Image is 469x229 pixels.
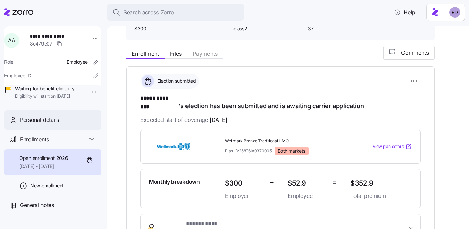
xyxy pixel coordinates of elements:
span: Personal details [20,116,59,124]
span: Open enrollment 2026 [19,155,68,162]
span: [DATE] - [DATE] [19,163,68,170]
span: 37 [308,25,377,32]
span: Role [4,59,13,65]
img: 6d862e07fa9c5eedf81a4422c42283ac [449,7,460,18]
img: Wellmark BlueCross BlueShield of Iowa [149,139,198,154]
h1: 's election has been submitted and is awaiting carrier application [140,94,421,110]
a: View plan details [373,143,412,150]
span: Election submitted [155,78,196,85]
span: Enrollment [132,51,159,56]
span: New enrollment [30,182,64,189]
button: Comments [383,46,435,60]
span: Eligibility will start on [DATE] [15,93,74,99]
span: Payments [193,51,218,56]
span: Comments [401,49,429,57]
span: class2 [233,25,302,32]
span: = [333,178,337,188]
button: Search across Zorro... [107,4,244,21]
span: Waiting for benefit eligibility [15,85,74,92]
span: Employee ID [4,72,31,79]
span: Total premium [350,192,412,200]
span: Monthly breakdown [149,178,200,186]
span: Expected start of coverage [140,116,227,124]
span: - [86,72,88,79]
span: $300 [134,25,228,32]
span: Enrollments [20,135,49,144]
span: View plan details [373,143,404,150]
span: $352.9 [350,178,412,189]
span: $300 [225,178,264,189]
span: + [270,178,274,188]
span: Search across Zorro... [123,8,179,17]
span: Help [394,8,416,16]
span: Employee [67,59,88,65]
span: Plan ID: 25896IA0370005 [225,148,272,154]
button: Help [388,5,421,19]
span: Wellmark Bronze Traditional HMO [225,138,345,144]
span: Employee [288,192,327,200]
span: Both markets [278,148,305,154]
span: Files [170,51,182,56]
span: [DATE] [209,116,227,124]
span: Employer [225,192,264,200]
span: $52.9 [288,178,327,189]
span: 8c479e07 [30,40,52,47]
span: General notes [20,201,54,209]
span: A A [8,38,15,43]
